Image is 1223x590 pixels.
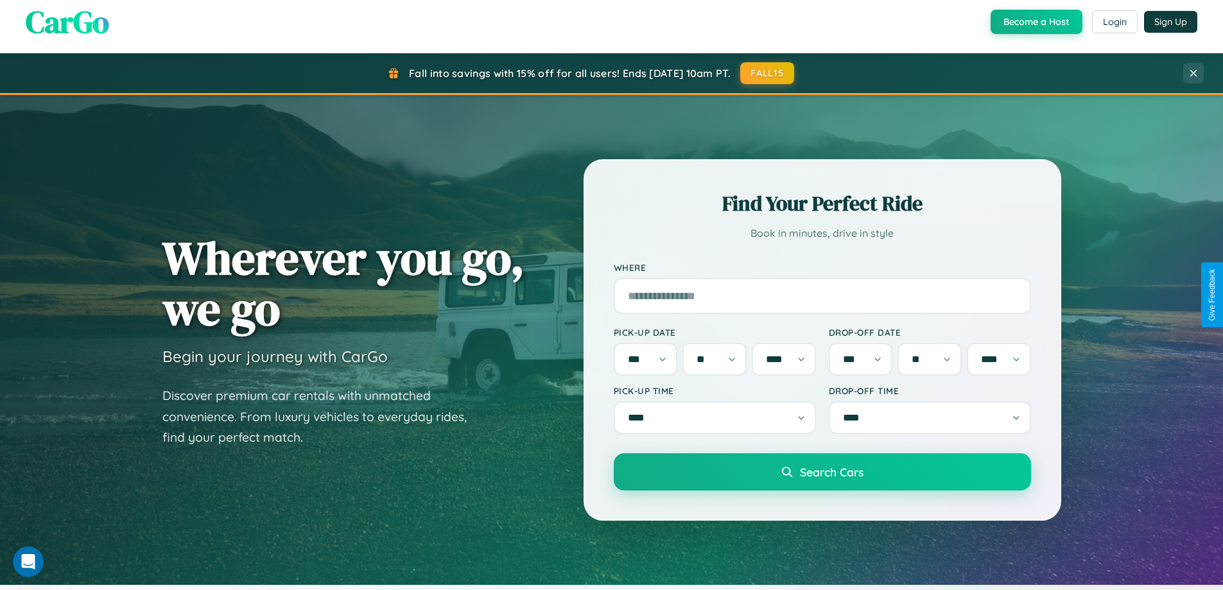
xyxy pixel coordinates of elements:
button: FALL15 [740,62,794,84]
button: Become a Host [991,10,1082,34]
label: Drop-off Date [829,327,1031,338]
iframe: Intercom live chat [13,546,44,577]
h3: Begin your journey with CarGo [162,347,388,366]
h2: Find Your Perfect Ride [614,189,1031,218]
span: Fall into savings with 15% off for all users! Ends [DATE] 10am PT. [409,67,731,80]
div: Give Feedback [1208,269,1217,321]
button: Login [1092,10,1138,33]
label: Where [614,262,1031,273]
label: Pick-up Time [614,385,816,396]
label: Drop-off Time [829,385,1031,396]
button: Search Cars [614,453,1031,490]
h1: Wherever you go, we go [162,232,525,334]
span: CarGo [26,1,109,43]
label: Pick-up Date [614,327,816,338]
p: Discover premium car rentals with unmatched convenience. From luxury vehicles to everyday rides, ... [162,385,483,448]
p: Book in minutes, drive in style [614,224,1031,243]
button: Sign Up [1144,11,1197,33]
span: Search Cars [800,465,863,479]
